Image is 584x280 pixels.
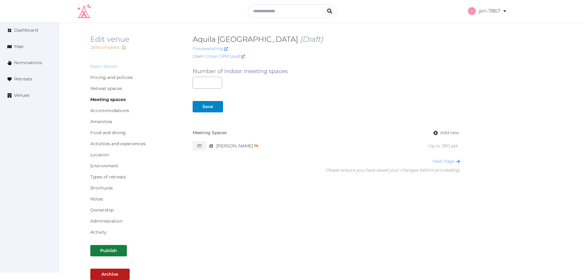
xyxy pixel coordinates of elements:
[90,119,112,124] a: Amenities
[14,43,23,50] span: Map
[90,152,109,157] a: Location
[90,97,126,102] a: Meeting spaces
[414,143,458,149] div: Up to 380 ppl
[14,92,29,99] span: Venues
[90,34,183,44] h2: Edit venue
[468,2,507,20] a: jen-7867
[206,53,245,60] a: Close CRM Lead
[90,64,117,69] a: Basic details
[193,67,288,76] label: Number of indoor meeting spaces
[326,167,460,173] div: Please ensure you have saved your changes before proceeding.
[433,158,460,164] a: Next Page
[90,174,126,180] a: Types of retreats
[14,60,42,66] span: Nominations
[429,127,460,138] a: Add new
[193,53,204,60] span: Open
[90,86,122,91] a: Retreat spaces
[300,35,323,44] span: (Draft)
[193,101,223,112] button: Save
[101,271,118,278] div: Archive
[90,130,126,135] a: Food and dining
[90,45,119,50] span: 26 % complete
[90,185,113,191] a: Brochures
[90,108,129,113] a: Accommodations
[216,142,258,150] a: [PERSON_NAME]
[90,163,118,169] a: Environment
[193,46,228,51] a: Previewlisting
[90,141,146,146] a: Activities and experiences
[14,76,32,82] span: Retreats
[90,218,123,224] a: Administration
[90,196,103,202] a: Notes
[90,75,133,80] a: Pricing and policies
[202,103,213,110] div: Save
[193,34,461,44] h2: Aquila [GEOGRAPHIC_DATA]
[90,207,114,213] a: Ownership
[14,27,38,33] span: Dashboard
[90,269,130,280] button: Archive
[440,130,459,136] span: Add new
[193,130,227,136] strong: Meeting Spaces
[100,247,117,254] div: Publish
[90,229,106,235] a: Activity
[90,245,127,256] button: Publish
